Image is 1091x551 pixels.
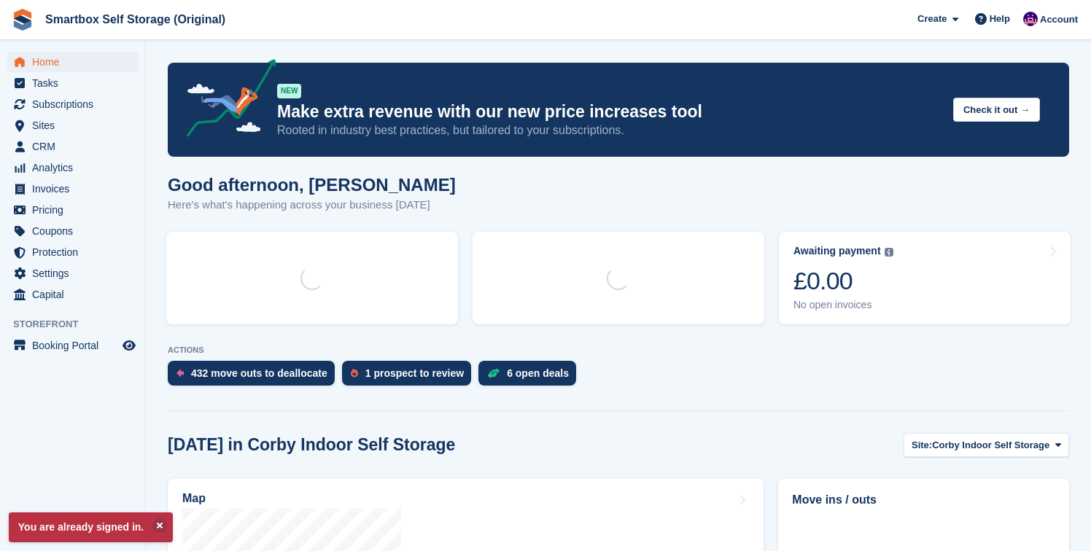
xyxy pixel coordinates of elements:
a: menu [7,179,138,199]
img: price-adjustments-announcement-icon-8257ccfd72463d97f412b2fc003d46551f7dbcb40ab6d574587a9cd5c0d94... [174,59,276,142]
img: deal-1b604bf984904fb50ccaf53a9ad4b4a5d6e5aea283cecdc64d6e3604feb123c2.svg [487,368,500,378]
a: menu [7,263,138,284]
p: Here's what's happening across your business [DATE] [168,197,456,214]
span: Tasks [32,73,120,93]
span: Account [1040,12,1078,27]
span: Capital [32,284,120,305]
h1: Good afternoon, [PERSON_NAME] [168,175,456,195]
a: menu [7,73,138,93]
h2: Move ins / outs [792,491,1055,509]
a: 1 prospect to review [342,361,478,393]
div: 432 move outs to deallocate [191,367,327,379]
a: Smartbox Self Storage (Original) [39,7,231,31]
p: ACTIONS [168,345,1069,355]
p: Rooted in industry best practices, but tailored to your subscriptions. [277,122,941,138]
img: Mary Canham [1023,12,1038,26]
a: Preview store [120,337,138,354]
a: 6 open deals [478,361,583,393]
span: CRM [32,136,120,157]
span: Site: [912,438,932,453]
p: You are already signed in. [9,512,173,542]
h2: Map [182,492,206,505]
img: move_outs_to_deallocate_icon-f764333ba52eb49d3ac5e1228854f67142a1ed5810a6f6cc68b1a99e826820c5.svg [176,369,184,378]
a: menu [7,200,138,220]
div: No open invoices [793,299,893,311]
a: Awaiting payment £0.00 No open invoices [779,232,1071,324]
div: NEW [277,84,301,98]
button: Site: Corby Indoor Self Storage [904,433,1069,457]
a: menu [7,242,138,262]
div: £0.00 [793,266,893,296]
span: Home [32,52,120,72]
img: stora-icon-8386f47178a22dfd0bd8f6a31ec36ba5ce8667c1dd55bd0f319d3a0aa187defe.svg [12,9,34,31]
span: Help [990,12,1010,26]
a: menu [7,94,138,114]
a: 432 move outs to deallocate [168,361,342,393]
a: menu [7,157,138,178]
div: 1 prospect to review [365,367,464,379]
span: Sites [32,115,120,136]
img: icon-info-grey-7440780725fd019a000dd9b08b2336e03edf1995a4989e88bcd33f0948082b44.svg [885,248,893,257]
span: Create [917,12,947,26]
img: prospect-51fa495bee0391a8d652442698ab0144808aea92771e9ea1ae160a38d050c398.svg [351,369,358,378]
span: Pricing [32,200,120,220]
span: Coupons [32,221,120,241]
div: 6 open deals [507,367,569,379]
span: Analytics [32,157,120,178]
button: Check it out → [953,98,1040,122]
span: Protection [32,242,120,262]
a: menu [7,284,138,305]
div: Awaiting payment [793,245,881,257]
span: Subscriptions [32,94,120,114]
span: Booking Portal [32,335,120,356]
span: Invoices [32,179,120,199]
span: Corby Indoor Self Storage [932,438,1049,453]
a: menu [7,221,138,241]
span: Storefront [13,317,145,332]
a: menu [7,52,138,72]
a: menu [7,136,138,157]
p: Make extra revenue with our new price increases tool [277,101,941,122]
span: Settings [32,263,120,284]
a: menu [7,335,138,356]
a: menu [7,115,138,136]
h2: [DATE] in Corby Indoor Self Storage [168,435,455,455]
